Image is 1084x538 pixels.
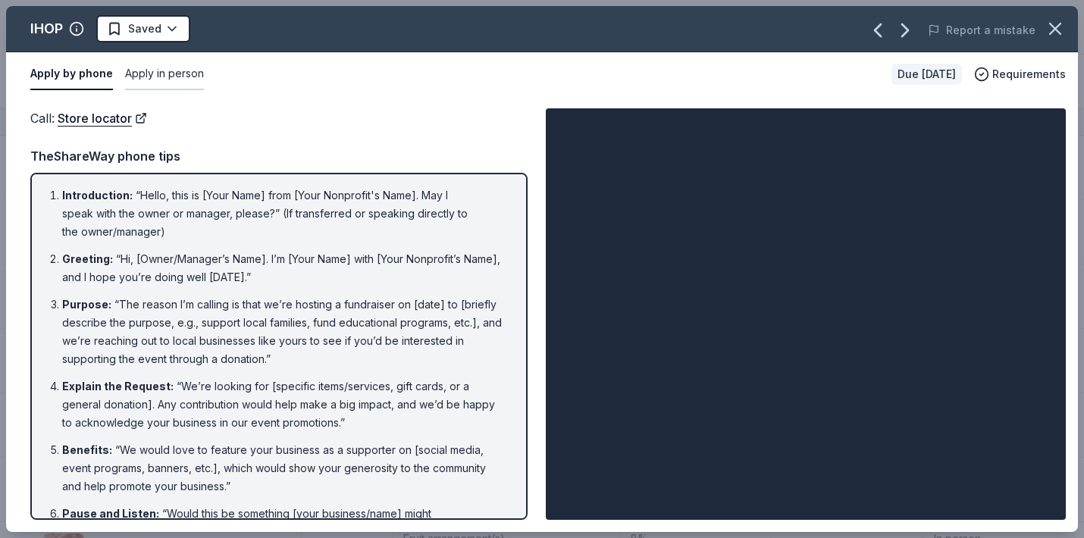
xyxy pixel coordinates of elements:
span: Benefits : [62,443,112,456]
span: Greeting : [62,252,113,265]
li: “Hi, [Owner/Manager’s Name]. I’m [Your Name] with [Your Nonprofit’s Name], and I hope you’re doin... [62,250,505,286]
li: “Hello, this is [Your Name] from [Your Nonprofit's Name]. May I speak with the owner or manager, ... [62,186,505,241]
span: Pause and Listen : [62,507,159,520]
span: Purpose : [62,298,111,311]
button: Apply by phone [30,58,113,90]
div: Due [DATE] [891,64,962,85]
button: Requirements [974,65,1066,83]
div: Call : [30,108,528,128]
li: “We’re looking for [specific items/services, gift cards, or a general donation]. Any contribution... [62,377,505,432]
button: Report a mistake [928,21,1035,39]
span: Requirements [992,65,1066,83]
li: “We would love to feature your business as a supporter on [social media, event programs, banners,... [62,441,505,496]
button: Apply in person [125,58,204,90]
button: Saved [96,15,190,42]
li: “The reason I’m calling is that we’re hosting a fundraiser on [date] to [briefly describe the pur... [62,296,505,368]
a: Store locator [58,108,147,128]
span: Introduction : [62,189,133,202]
div: IHOP [30,17,63,41]
span: Saved [128,20,161,38]
img: Image for IHOP [546,108,1066,520]
div: TheShareWay phone tips [30,146,528,166]
span: Explain the Request : [62,380,174,393]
